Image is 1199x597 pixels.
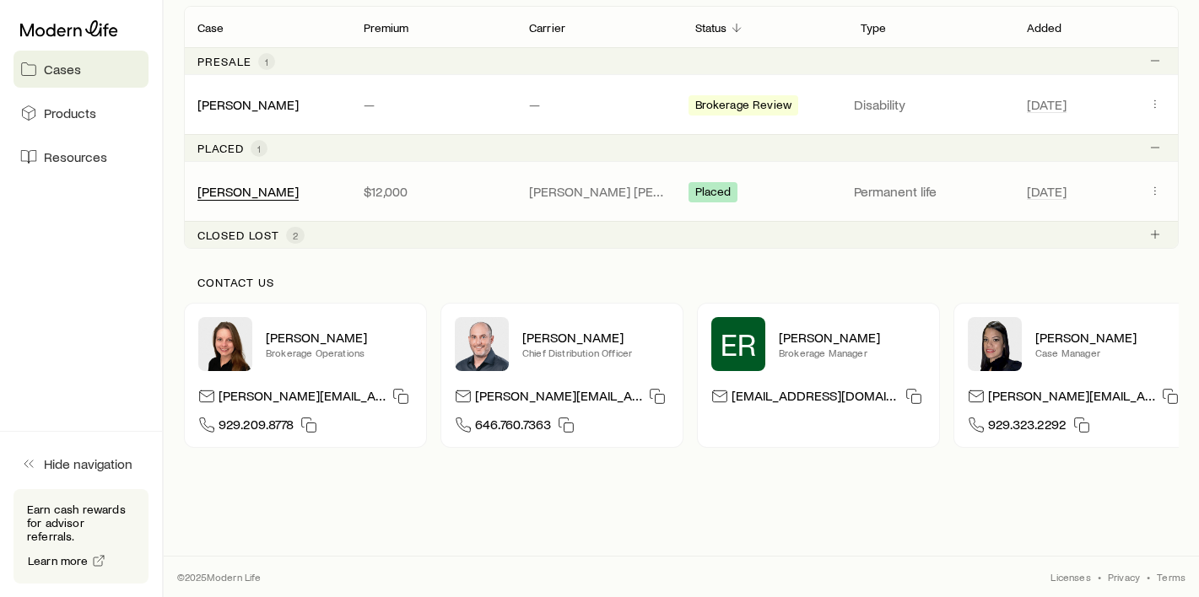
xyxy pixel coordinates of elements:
p: Case Manager [1035,346,1182,359]
p: Disability [854,96,1007,113]
p: [PERSON_NAME][EMAIL_ADDRESS][DOMAIN_NAME] [219,387,386,410]
a: Licenses [1050,570,1090,584]
p: Earn cash rewards for advisor referrals. [27,503,135,543]
p: — [364,96,503,113]
a: Privacy [1108,570,1140,584]
p: Brokerage Manager [779,346,926,359]
p: Type [861,21,887,35]
span: Products [44,105,96,121]
p: Presale [197,55,251,68]
p: Closed lost [197,229,279,242]
a: [PERSON_NAME] [197,183,299,199]
p: © 2025 Modern Life [177,570,262,584]
button: Hide navigation [14,445,149,482]
a: Terms [1157,570,1185,584]
p: [PERSON_NAME][EMAIL_ADDRESS][DOMAIN_NAME] [988,387,1155,410]
p: Brokerage Operations [266,346,413,359]
p: Contact us [197,276,1165,289]
p: [PERSON_NAME] [522,329,669,346]
span: 1 [265,55,268,68]
p: [PERSON_NAME][EMAIL_ADDRESS][DOMAIN_NAME] [475,387,642,410]
span: 929.209.8778 [219,416,294,438]
p: Added [1027,21,1062,35]
span: Resources [44,148,107,165]
img: Elana Hasten [968,317,1022,371]
span: • [1098,570,1101,584]
div: [PERSON_NAME] [197,96,299,114]
p: — [529,96,668,113]
a: Cases [14,51,149,88]
span: ER [721,327,756,361]
span: 1 [257,142,261,155]
p: [EMAIL_ADDRESS][DOMAIN_NAME] [732,387,899,410]
p: [PERSON_NAME] [266,329,413,346]
span: 2 [293,229,298,242]
span: Hide navigation [44,455,132,472]
p: $12,000 [364,183,503,200]
a: Resources [14,138,149,175]
p: Permanent life [854,183,1007,200]
div: [PERSON_NAME] [197,183,299,201]
span: [DATE] [1027,183,1067,200]
p: Status [695,21,727,35]
img: Ellen Wall [198,317,252,371]
p: Premium [364,21,409,35]
p: Carrier [529,21,565,35]
img: Dan Pierson [455,317,509,371]
p: Chief Distribution Officer [522,346,669,359]
span: 646.760.7363 [475,416,551,438]
p: Case [197,21,224,35]
p: [PERSON_NAME] [779,329,926,346]
a: Products [14,94,149,132]
span: Placed [695,185,732,202]
div: Client cases [184,6,1179,249]
p: [PERSON_NAME] [1035,329,1182,346]
span: • [1147,570,1150,584]
span: 929.323.2292 [988,416,1067,438]
span: [DATE] [1027,96,1067,113]
span: Learn more [28,555,89,567]
span: Brokerage Review [695,98,792,116]
span: Cases [44,61,81,78]
p: [PERSON_NAME] [PERSON_NAME] [529,183,668,200]
div: Earn cash rewards for advisor referrals.Learn more [14,489,149,584]
a: [PERSON_NAME] [197,96,299,112]
p: Placed [197,142,244,155]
